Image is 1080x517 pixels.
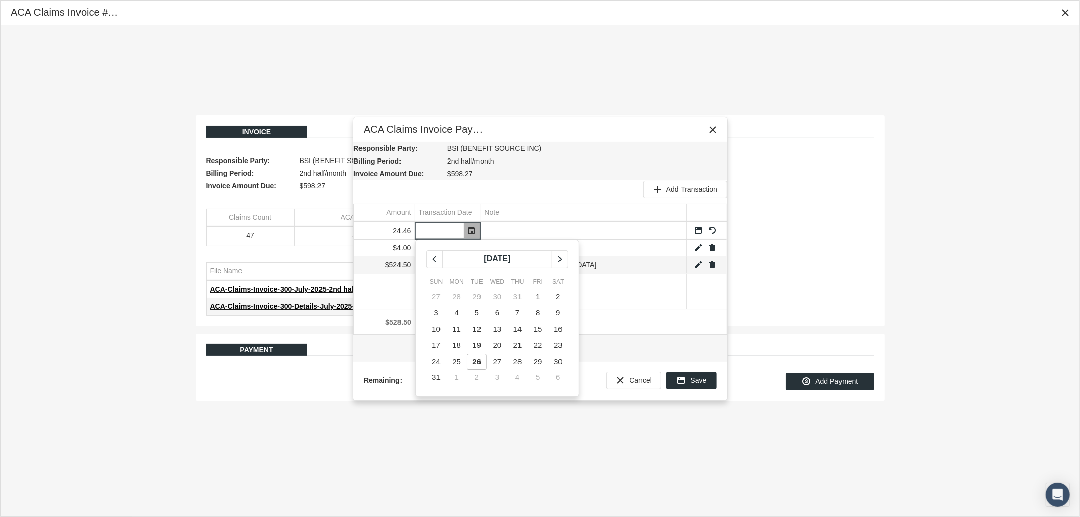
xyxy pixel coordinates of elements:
span: $598.27 [300,180,326,192]
td: Saturday, August 23, 2025 [548,338,568,354]
span: 6 [556,373,560,381]
td: Column Amount [354,204,415,221]
span: Billing Period: [353,155,442,168]
td: Monday, August 25, 2025 [447,353,467,370]
td: Friday, August 29, 2025 [528,353,548,370]
td: 47 [207,227,295,245]
td: Wednesday, August 6, 2025 [487,305,507,322]
a: chevronright [552,250,568,268]
div: Add Transaction [643,181,727,198]
td: Wednesday, August 27, 2025 [487,353,507,370]
td: Column Claims Count [207,209,295,226]
span: Remaining: [364,374,452,387]
span: 2nd half/month [300,167,347,180]
td: [DATE] [415,257,481,274]
span: [DATE] [484,254,510,263]
table: Calendar [426,276,569,386]
a: Delete [708,243,717,252]
div: Data grid [353,180,727,335]
span: 24 [432,357,441,366]
span: 29 [473,292,482,301]
div: Close [1056,4,1074,22]
a: Edit [694,243,703,252]
td: Monday, July 28, 2025 [447,289,467,305]
div: Note [485,208,500,217]
td: Sunday, August 17, 2025 [426,338,447,354]
a: chevronleft [426,250,443,268]
span: 30 [554,357,563,366]
td: $524.50 [354,257,415,274]
span: 4 [515,373,519,381]
span: 17 [432,341,441,349]
td: Ck # 7132 Goodwill Services [481,240,686,257]
span: 4 [455,308,459,317]
td: Tuesday, August 12, 2025 [467,322,487,338]
span: 18 [452,341,461,349]
span: BSI (BENEFIT SOURCE INC) [447,142,541,155]
div: Select [463,222,481,239]
a: Edit [694,260,703,269]
td: Tuesday, September 2, 2025 [467,370,487,386]
td: Friday, August 8, 2025 [528,305,548,322]
span: Payment [239,346,273,354]
th: Wed [487,276,507,289]
td: Saturday, August 30, 2025 [548,353,568,370]
td: Wednesday, August 13, 2025 [487,322,507,338]
span: ACA-Claims-Invoice-300-Details-July-2025-2nd half/month [210,302,406,310]
td: Sunday, July 27, 2025 [426,289,447,305]
div: Close [704,121,722,139]
td: Sunday, August 3, 2025 [426,305,447,322]
span: Responsible Party: [206,154,295,167]
span: Save [691,376,707,384]
span: 25 [452,357,461,366]
td: Sunday, August 24, 2025 [426,353,447,370]
th: Tue [467,276,487,289]
span: 1 [455,373,459,381]
td: Ck # 5685 - [GEOGRAPHIC_DATA] [481,257,686,274]
td: Thursday, September 4, 2025 [507,370,528,386]
a: Save [694,226,703,235]
td: Sunday, August 10, 2025 [426,322,447,338]
span: 31 [432,373,441,381]
td: Thursday, August 28, 2025 [507,353,528,370]
div: $548.27 [298,231,379,241]
div: Open Intercom Messenger [1046,483,1070,507]
span: 10 [432,325,441,333]
span: 5 [536,373,540,381]
td: Thursday, August 14, 2025 [507,322,528,338]
div: ACA Claims Invoice #300 [11,6,122,19]
span: 23 [554,341,563,349]
td: Thursday, August 21, 2025 [507,338,528,354]
span: 6 [495,308,499,317]
a: August 2025 [442,250,552,268]
span: Cancel [629,376,652,384]
div: Claims Count [229,213,271,222]
td: Column Transaction Date [415,204,481,221]
div: Data grid [206,209,647,246]
span: 26 [473,357,482,366]
span: 21 [513,341,522,349]
div: Amount [386,208,411,217]
td: Monday, August 18, 2025 [447,338,467,354]
th: Sat [548,276,568,289]
span: 22 [534,341,542,349]
span: Add Transaction [666,185,717,193]
div: ACA Claims Invoice Payment [364,123,491,136]
span: 19 [473,341,482,349]
div: Save [666,372,717,389]
td: Friday, August 15, 2025 [528,322,548,338]
td: Wednesday, August 20, 2025 [487,338,507,354]
th: Mon [447,276,467,289]
span: 29 [534,357,542,366]
span: ACA-Claims-Invoice-300-July-2025-2nd half/month [210,285,380,293]
span: 14 [513,325,522,333]
td: Tuesday, July 29, 2025 [467,289,487,305]
span: Add Payment [815,377,858,385]
td: Saturday, August 16, 2025 [548,322,568,338]
td: Monday, August 11, 2025 [447,322,467,338]
td: Wednesday, September 3, 2025 [487,370,507,386]
span: $598.27 [447,168,473,180]
a: Cancel [708,226,717,235]
td: Monday, September 1, 2025 [447,370,467,386]
span: Billing Period: [206,167,295,180]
